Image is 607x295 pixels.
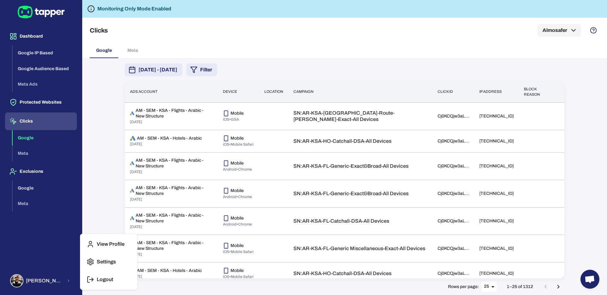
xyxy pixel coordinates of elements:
[97,241,125,247] p: View Profile
[97,259,116,265] p: Settings
[83,254,135,269] button: Settings
[97,276,113,283] p: Logout
[83,237,135,252] button: View Profile
[580,270,599,289] div: Open chat
[83,272,135,287] button: Logout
